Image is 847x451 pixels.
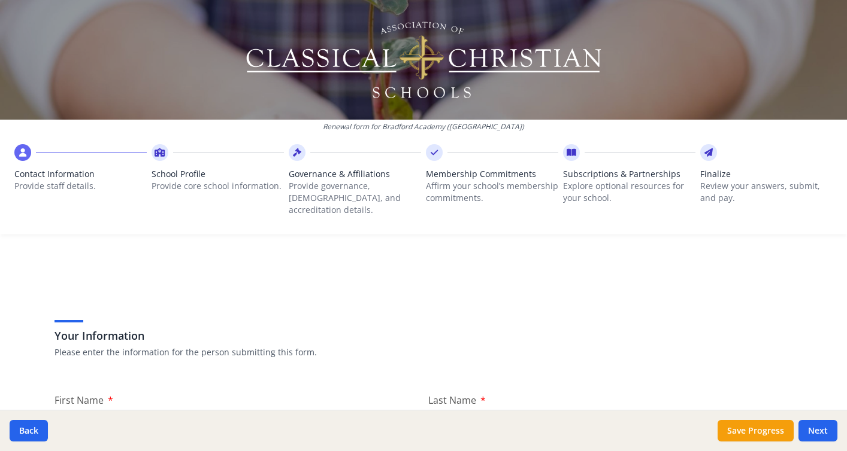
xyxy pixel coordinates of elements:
h3: Your Information [55,327,792,344]
p: Affirm your school’s membership commitments. [426,180,558,204]
p: Review your answers, submit, and pay. [700,180,833,204]
button: Next [798,420,837,441]
p: Please enter the information for the person submitting this form. [55,346,792,358]
p: Provide staff details. [14,180,147,192]
span: Last Name [428,394,476,407]
p: Explore optional resources for your school. [563,180,695,204]
span: First Name [55,394,104,407]
span: School Profile [152,168,284,180]
img: Logo [244,18,603,102]
button: Back [10,420,48,441]
span: Governance & Affiliations [289,168,421,180]
span: Finalize [700,168,833,180]
p: Provide governance, [DEMOGRAPHIC_DATA], and accreditation details. [289,180,421,216]
p: Provide core school information. [152,180,284,192]
button: Save Progress [718,420,794,441]
span: Subscriptions & Partnerships [563,168,695,180]
span: Contact Information [14,168,147,180]
span: Membership Commitments [426,168,558,180]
